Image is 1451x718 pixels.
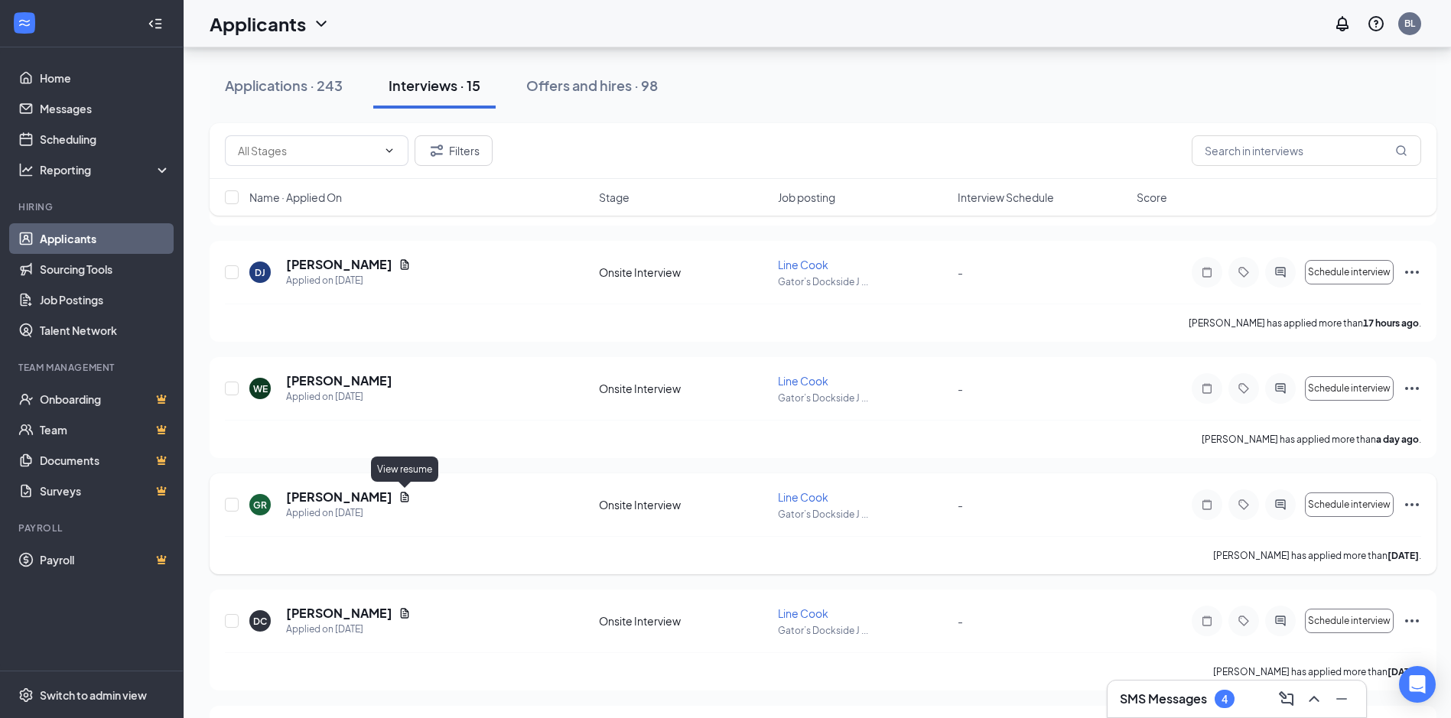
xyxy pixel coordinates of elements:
div: Interviews · 15 [389,76,480,95]
p: Gator’s Dockside J ... [778,275,948,288]
svg: WorkstreamLogo [17,15,32,31]
svg: Note [1198,615,1216,627]
svg: Document [399,607,411,619]
div: GR [253,499,267,512]
button: Minimize [1329,687,1354,711]
div: Switch to admin view [40,687,147,703]
a: Messages [40,93,171,124]
svg: Notifications [1333,15,1352,33]
a: Home [40,63,171,93]
div: Onsite Interview [599,497,769,512]
a: Job Postings [40,284,171,315]
svg: ActiveChat [1271,615,1290,627]
div: Applied on [DATE] [286,389,392,404]
svg: Document [399,258,411,271]
h1: Applicants [210,11,306,37]
p: Gator’s Dockside J ... [778,508,948,521]
h3: SMS Messages [1120,690,1207,707]
a: PayrollCrown [40,544,171,575]
span: - [958,382,963,395]
button: ComposeMessage [1274,687,1299,711]
div: Onsite Interview [599,381,769,396]
div: Hiring [18,200,168,213]
div: Applied on [DATE] [286,273,411,288]
svg: Note [1198,266,1216,278]
b: [DATE] [1388,550,1419,561]
p: [PERSON_NAME] has applied more than . [1213,665,1421,678]
a: DocumentsCrown [40,445,171,476]
b: [DATE] [1388,666,1419,677]
a: Applicants [40,223,171,254]
p: [PERSON_NAME] has applied more than . [1213,549,1421,562]
svg: ActiveChat [1271,382,1290,395]
svg: ChevronDown [312,15,330,33]
svg: Document [399,491,411,503]
div: 4 [1222,693,1228,706]
span: Schedule interview [1308,383,1391,394]
svg: Settings [18,687,34,703]
button: Schedule interview [1305,260,1394,284]
svg: QuestionInfo [1367,15,1385,33]
a: Talent Network [40,315,171,346]
svg: Ellipses [1403,263,1421,281]
svg: ActiveChat [1271,499,1290,511]
svg: Collapse [148,16,163,31]
button: Schedule interview [1305,376,1394,401]
a: TeamCrown [40,414,171,445]
p: Gator’s Dockside J ... [778,624,948,637]
svg: ActiveChat [1271,266,1290,278]
span: Schedule interview [1308,616,1391,626]
svg: Tag [1235,499,1253,511]
div: View resume [371,456,438,482]
svg: Tag [1235,615,1253,627]
div: Offers and hires · 98 [526,76,658,95]
span: Line Cook [778,374,828,388]
p: [PERSON_NAME] has applied more than . [1202,433,1421,446]
div: WE [253,382,268,395]
div: Applied on [DATE] [286,622,411,637]
div: Payroll [18,521,168,534]
h5: [PERSON_NAME] [286,372,392,389]
span: Stage [599,190,630,205]
span: - [958,498,963,512]
button: Schedule interview [1305,609,1394,633]
h5: [PERSON_NAME] [286,489,392,505]
input: Search in interviews [1192,135,1421,166]
div: BL [1404,17,1415,30]
button: Filter Filters [415,135,493,166]
a: SurveysCrown [40,476,171,506]
button: Schedule interview [1305,492,1394,517]
div: Reporting [40,162,171,177]
svg: Ellipses [1403,495,1421,514]
a: Sourcing Tools [40,254,171,284]
svg: Minimize [1332,690,1351,708]
svg: Filter [428,141,446,160]
button: ChevronUp [1302,687,1326,711]
span: Line Cook [778,258,828,271]
b: 17 hours ago [1363,317,1419,329]
div: Open Intercom Messenger [1399,666,1436,703]
div: DJ [255,266,265,279]
div: DC [253,615,267,628]
span: Schedule interview [1308,499,1391,510]
span: Line Cook [778,606,828,620]
svg: Tag [1235,266,1253,278]
svg: Note [1198,382,1216,395]
svg: Analysis [18,162,34,177]
span: - [958,614,963,628]
span: Job posting [778,190,835,205]
svg: Tag [1235,382,1253,395]
div: Onsite Interview [599,265,769,280]
b: a day ago [1376,434,1419,445]
div: Applications · 243 [225,76,343,95]
input: All Stages [238,142,377,159]
svg: ComposeMessage [1277,690,1296,708]
span: Name · Applied On [249,190,342,205]
a: Scheduling [40,124,171,154]
h5: [PERSON_NAME] [286,256,392,273]
a: OnboardingCrown [40,384,171,414]
svg: Ellipses [1403,379,1421,398]
span: Score [1137,190,1167,205]
p: [PERSON_NAME] has applied more than . [1189,317,1421,330]
div: Onsite Interview [599,613,769,629]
